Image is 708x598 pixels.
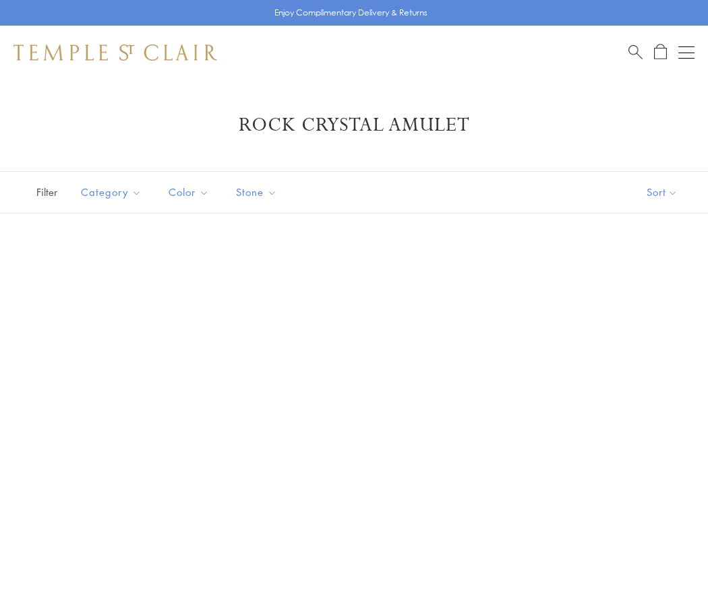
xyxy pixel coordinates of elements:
[226,177,287,207] button: Stone
[13,44,217,61] img: Temple St. Clair
[74,184,152,201] span: Category
[229,184,287,201] span: Stone
[158,177,219,207] button: Color
[71,177,152,207] button: Category
[654,44,667,61] a: Open Shopping Bag
[616,172,708,213] button: Show sort by
[34,113,674,137] h1: Rock Crystal Amulet
[274,6,427,20] p: Enjoy Complimentary Delivery & Returns
[162,184,219,201] span: Color
[628,44,643,61] a: Search
[678,44,695,61] button: Open navigation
